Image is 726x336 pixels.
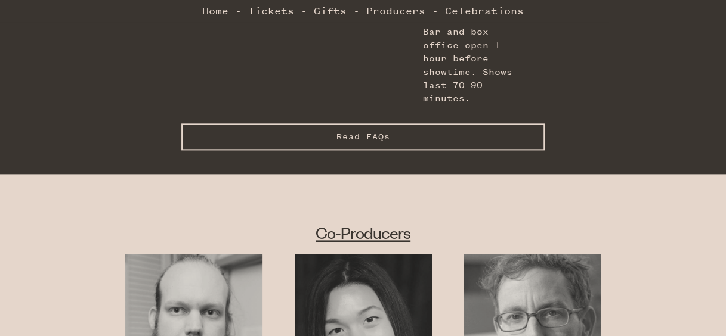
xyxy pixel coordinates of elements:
[109,222,617,243] h2: Co-Producers
[336,132,390,142] span: Read FAQs
[423,25,527,105] div: Bar and box office open 1 hour before showtime. Shows last 70-90 minutes.
[181,123,545,150] button: Read FAQs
